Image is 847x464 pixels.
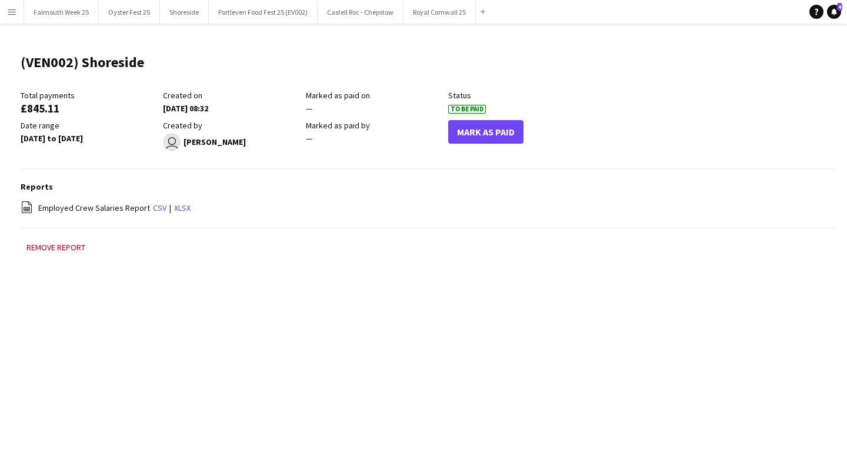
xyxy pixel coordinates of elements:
[209,1,318,24] button: Portleven Food Fest 25 (EV002)
[404,1,476,24] button: Royal Cornwall 25
[448,120,523,144] button: Mark As Paid
[21,103,157,114] div: £845.11
[306,90,442,101] div: Marked as paid on
[306,120,442,131] div: Marked as paid by
[21,120,157,131] div: Date range
[21,240,91,254] button: Remove report
[837,3,842,11] span: 4
[21,90,157,101] div: Total payments
[21,54,144,71] h1: (VEN002) Shoreside
[163,120,299,131] div: Created by
[163,103,299,114] div: [DATE] 08:32
[174,203,191,213] a: xlsx
[827,5,841,19] a: 4
[99,1,160,24] button: Oyster Fest 25
[21,201,835,216] div: |
[318,1,404,24] button: Castell Roc - Chepstow
[448,90,585,101] div: Status
[163,133,299,151] div: [PERSON_NAME]
[38,203,150,213] span: Employed Crew Salaries Report
[306,103,312,114] span: —
[24,1,99,24] button: Falmouth Week 25
[21,181,835,192] h3: Reports
[160,1,209,24] button: Shoreside
[448,105,486,114] span: To Be Paid
[153,203,166,213] a: csv
[21,133,157,144] div: [DATE] to [DATE]
[163,90,299,101] div: Created on
[306,133,312,144] span: —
